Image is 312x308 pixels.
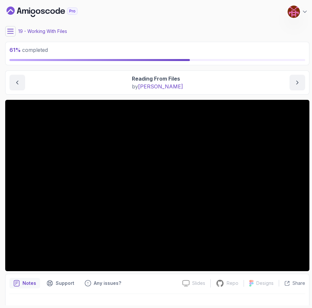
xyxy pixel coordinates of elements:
button: next content [290,75,305,90]
button: user profile image [287,5,308,18]
p: Notes [22,280,36,286]
p: Reading From Files [132,75,183,83]
span: 61 % [9,47,21,53]
button: Support button [43,278,78,288]
img: user profile image [288,6,300,18]
p: Any issues? [94,280,121,286]
span: [PERSON_NAME] [138,83,183,90]
p: Slides [192,280,205,286]
p: Designs [256,280,274,286]
p: 19 - Working With Files [18,28,67,35]
p: Share [292,280,305,286]
button: Share [279,280,305,286]
a: Dashboard [7,7,92,17]
iframe: 3 - Reading from Files [5,100,309,271]
p: Support [56,280,74,286]
button: previous content [9,75,25,90]
span: completed [9,47,48,53]
button: Feedback button [81,278,125,288]
p: Repo [227,280,238,286]
button: notes button [9,278,40,288]
p: by [132,83,183,90]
